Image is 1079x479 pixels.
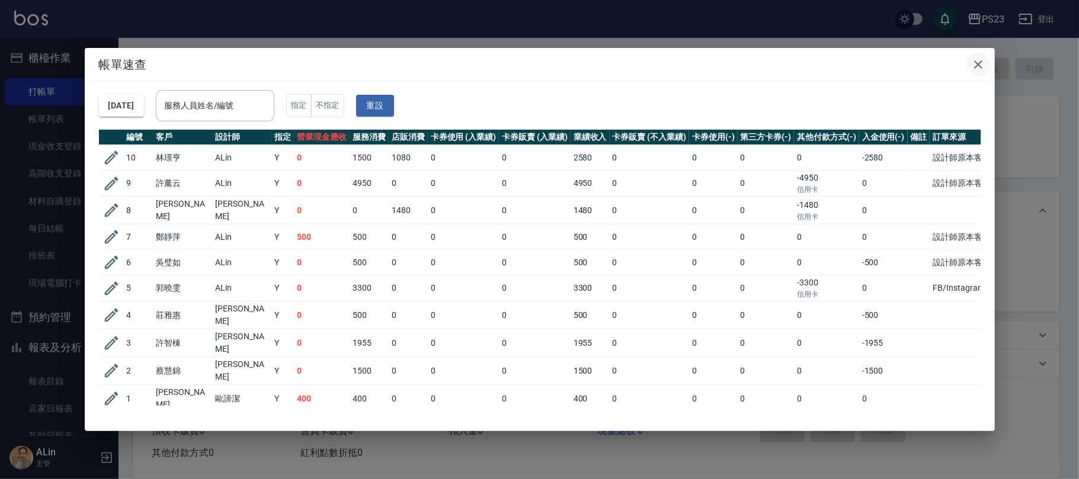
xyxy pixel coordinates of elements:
td: 設計師原本客人 [930,224,994,250]
td: 0 [859,385,908,413]
td: [PERSON_NAME] [213,197,272,224]
td: 0 [738,275,795,301]
td: 400 [571,385,610,413]
td: FB/Instagram [930,275,994,301]
td: 0 [794,301,859,329]
td: 0 [610,197,689,224]
td: 1080 [389,145,428,171]
td: Y [272,357,294,385]
td: 0 [389,224,428,250]
td: 0 [738,197,795,224]
td: 0 [350,197,389,224]
td: Y [272,171,294,197]
td: [PERSON_NAME] [213,301,272,329]
th: 入金使用(-) [859,130,908,145]
td: 0 [689,250,738,275]
td: 3 [124,329,153,357]
th: 業績收入 [571,130,610,145]
td: [PERSON_NAME] [153,385,213,413]
td: 0 [794,357,859,385]
td: 2 [124,357,153,385]
td: Y [272,224,294,250]
th: 卡券使用 (入業績) [428,130,500,145]
button: 重設 [356,95,394,117]
td: 0 [859,197,908,224]
td: 0 [499,385,571,413]
td: 0 [859,224,908,250]
td: 林璟亨 [153,145,213,171]
button: 不指定 [311,94,344,117]
td: 500 [350,250,389,275]
td: 1955 [571,329,610,357]
td: 0 [389,329,428,357]
td: ALin [213,275,272,301]
td: [PERSON_NAME] [153,197,213,224]
th: 卡券販賣 (入業績) [499,130,571,145]
p: 信用卡 [797,211,856,222]
td: 0 [794,385,859,413]
td: 1955 [350,329,389,357]
td: Y [272,329,294,357]
td: 500 [571,224,610,250]
td: 4 [124,301,153,329]
th: 設計師 [213,130,272,145]
td: -1480 [794,197,859,224]
p: 信用卡 [797,184,856,195]
td: 7 [124,224,153,250]
td: 0 [738,171,795,197]
td: 0 [499,329,571,357]
td: 500 [350,301,389,329]
th: 客戶 [153,130,213,145]
td: 0 [689,275,738,301]
td: Y [272,275,294,301]
button: [DATE] [99,95,144,117]
td: 0 [689,301,738,329]
td: 0 [794,224,859,250]
td: Y [272,301,294,329]
th: 卡券販賣 (不入業績) [610,130,689,145]
td: 吳璧如 [153,250,213,275]
td: 莊雅惠 [153,301,213,329]
td: 0 [610,357,689,385]
td: [PERSON_NAME] [213,329,272,357]
td: 1500 [350,357,389,385]
td: 1 [124,385,153,413]
td: 0 [499,357,571,385]
td: 0 [428,385,500,413]
td: 0 [794,329,859,357]
td: -2580 [859,145,908,171]
th: 店販消費 [389,130,428,145]
td: 9 [124,171,153,197]
td: ALin [213,224,272,250]
td: 郭曉雯 [153,275,213,301]
th: 第三方卡券(-) [738,130,795,145]
td: -500 [859,301,908,329]
th: 服務消費 [350,130,389,145]
td: 0 [499,250,571,275]
td: 0 [389,357,428,385]
td: 0 [499,301,571,329]
td: 500 [350,224,389,250]
td: ALin [213,145,272,171]
td: 鄭靜萍 [153,224,213,250]
td: 0 [689,224,738,250]
td: 0 [610,224,689,250]
td: -3300 [794,275,859,301]
td: 0 [294,145,350,171]
td: 0 [610,329,689,357]
td: 0 [738,385,795,413]
td: ALin [213,250,272,275]
td: 0 [499,171,571,197]
td: 0 [859,171,908,197]
th: 指定 [272,130,294,145]
td: 0 [389,171,428,197]
td: 0 [738,329,795,357]
h2: 帳單速查 [85,48,995,81]
td: 4950 [571,171,610,197]
td: 4950 [350,171,389,197]
td: 歐諦潔 [213,385,272,413]
td: 0 [610,250,689,275]
td: 0 [499,275,571,301]
td: 400 [350,385,389,413]
td: 8 [124,197,153,224]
